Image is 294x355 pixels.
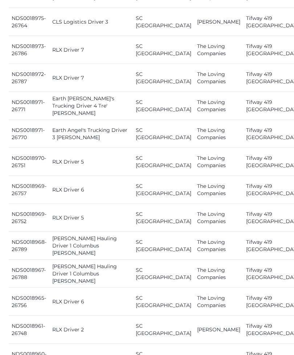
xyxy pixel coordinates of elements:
[49,148,133,176] td: RLX Driver 5
[49,64,133,92] td: RLX Driver 7
[49,8,133,36] td: CLS Logistics Driver 3
[133,260,194,288] td: SC [GEOGRAPHIC_DATA]
[133,232,194,260] td: SC [GEOGRAPHIC_DATA]
[194,8,243,36] td: [PERSON_NAME]
[133,288,194,316] td: SC [GEOGRAPHIC_DATA]
[133,120,194,148] td: SC [GEOGRAPHIC_DATA]
[49,316,133,344] td: RLX Driver 2
[194,316,243,344] td: [PERSON_NAME]
[9,36,49,64] td: NDS0018973-26786
[133,176,194,204] td: SC [GEOGRAPHIC_DATA]
[9,92,49,120] td: NDS0018971-26771
[49,36,133,64] td: RLX Driver 7
[49,204,133,232] td: RLX Driver 5
[9,232,49,260] td: NDS0018968-26789
[9,316,49,344] td: NDS0018961-26748
[9,176,49,204] td: NDS0018969-26757
[194,92,243,120] td: The Loving Companies
[49,176,133,204] td: RLX Driver 6
[194,36,243,64] td: The Loving Companies
[9,8,49,36] td: NDS0018975-26764
[194,260,243,288] td: The Loving Companies
[49,92,133,120] td: Earth [PERSON_NAME]'s Trucking Driver 4 Tre' [PERSON_NAME]
[9,148,49,176] td: NDS0018970-26751
[49,232,133,260] td: [PERSON_NAME] Hauling Driver 1 Columbus [PERSON_NAME]
[194,64,243,92] td: The Loving Companies
[194,288,243,316] td: The Loving Companies
[49,120,133,148] td: Earth Angel's Trucking Driver 3 [PERSON_NAME]
[133,64,194,92] td: SC [GEOGRAPHIC_DATA]
[133,36,194,64] td: SC [GEOGRAPHIC_DATA]
[49,260,133,288] td: [PERSON_NAME] Hauling Driver 1 Columbus [PERSON_NAME]
[133,148,194,176] td: SC [GEOGRAPHIC_DATA]
[49,288,133,316] td: RLX Driver 6
[133,316,194,344] td: SC [GEOGRAPHIC_DATA]
[9,64,49,92] td: NDS0018972-26787
[133,92,194,120] td: SC [GEOGRAPHIC_DATA]
[194,148,243,176] td: The Loving Companies
[133,204,194,232] td: SC [GEOGRAPHIC_DATA]
[9,260,49,288] td: NDS0018967-26788
[194,176,243,204] td: The Loving Companies
[9,288,49,316] td: NDS0018965-26756
[194,204,243,232] td: The Loving Companies
[9,120,49,148] td: NDS0018971-26770
[194,232,243,260] td: The Loving Companies
[194,120,243,148] td: The Loving Companies
[133,8,194,36] td: SC [GEOGRAPHIC_DATA]
[9,204,49,232] td: NDS0018969-26752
